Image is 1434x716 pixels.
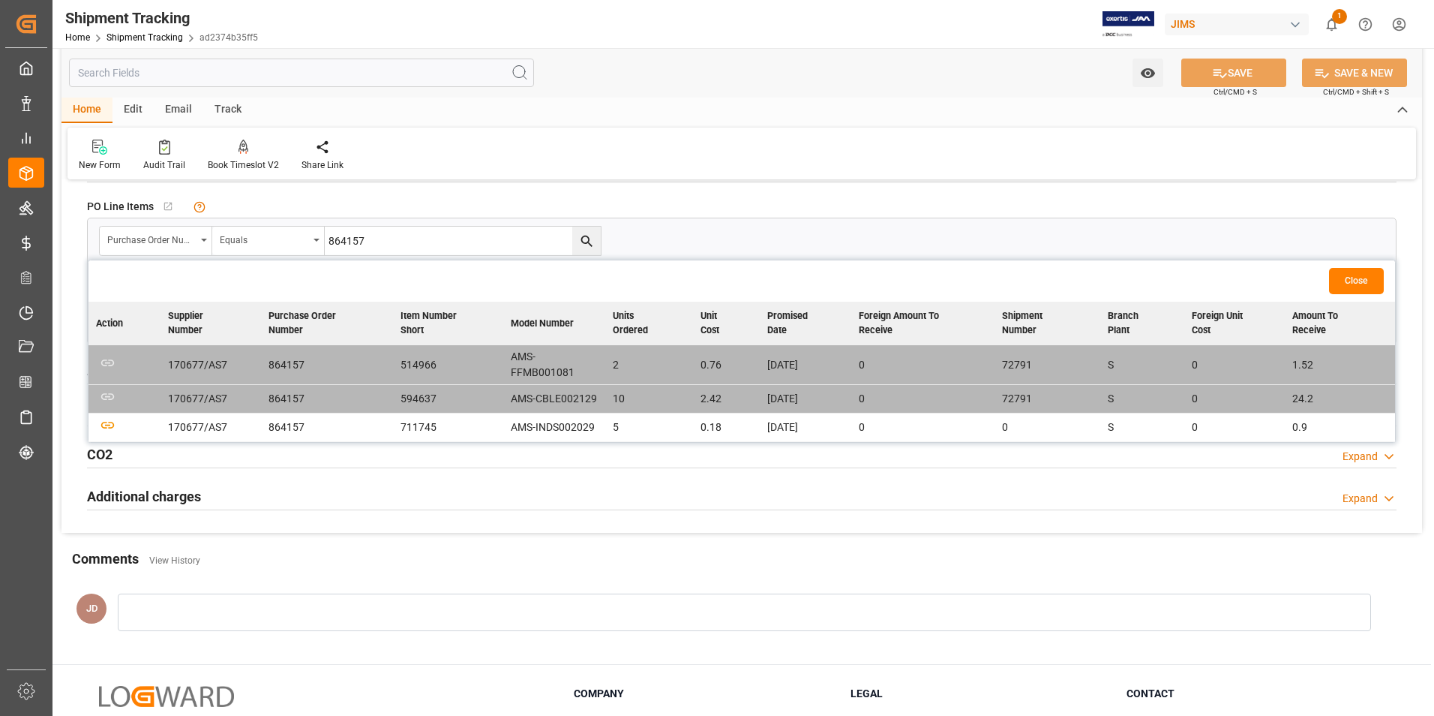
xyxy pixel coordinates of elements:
div: Email [154,98,203,123]
th: Amount to Receive [1285,302,1395,345]
div: Home [61,98,112,123]
h3: Legal [850,686,1108,702]
td: 514966 [393,345,503,385]
button: open menu [212,227,325,255]
td: 72791 [994,385,1100,414]
th: Model Number [503,302,606,345]
button: SAVE & NEW [1302,59,1407,87]
h2: Additional charges [87,486,201,507]
td: 0.18 [693,414,760,442]
button: show 1 new notifications [1315,8,1348,41]
img: Exertis%20JAM%20-%20Email%20Logo.jpg_1722504956.jpg [1102,11,1154,38]
th: Item Number Short [393,302,503,345]
td: 170677/AS7 [160,414,262,442]
th: Supplier Number [160,302,262,345]
td: 711745 [393,414,503,442]
div: Expand [1342,491,1378,507]
div: Expand [1342,449,1378,465]
th: Foreign Amount to Receive [851,302,994,345]
td: 2.42 [693,385,760,414]
td: 72791 [994,345,1100,385]
button: Close [1329,268,1384,294]
td: AMS-INDS002029 [503,414,606,442]
td: S [1100,385,1184,414]
th: Action [88,302,160,345]
input: Type to search [325,227,601,255]
button: open menu [1132,59,1163,87]
td: AMS-FFMB001081 [503,345,606,385]
th: Units Ordered [605,302,693,345]
th: Foreign Unit Cost [1184,302,1285,345]
td: 0.9 [1285,414,1395,442]
td: 864157 [261,345,393,385]
h2: Aggregations [87,360,169,381]
div: JIMS [1165,14,1309,35]
span: Ctrl/CMD + S [1213,86,1257,98]
a: Shipment Tracking [106,32,183,43]
span: 1 [1332,9,1347,24]
a: Home [65,32,90,43]
h2: Comments [72,549,139,569]
button: Help Center [1348,8,1382,41]
div: New Form [79,158,121,172]
td: 2 [605,345,693,385]
th: Purchase Order Number [261,302,393,345]
td: 170677/AS7 [160,345,262,385]
td: 0 [851,414,994,442]
td: [DATE] [760,385,851,414]
td: 1.52 [1285,345,1395,385]
td: [DATE] [760,414,851,442]
span: Ctrl/CMD + Shift + S [1323,86,1389,98]
td: 170677/AS7 [160,385,262,414]
h3: Contact [1126,686,1384,702]
td: 864157 [261,385,393,414]
button: JIMS [1165,10,1315,38]
button: SAVE [1181,59,1286,87]
div: Track [203,98,253,123]
td: 10 [605,385,693,414]
th: Unit Cost [693,302,760,345]
input: Search Fields [69,59,534,87]
td: 5 [605,414,693,442]
span: PO Line Items [87,199,154,215]
td: 0 [851,385,994,414]
img: Logward Logo [99,686,234,708]
th: Branch Plant [1100,302,1184,345]
th: Promised Date [760,302,851,345]
td: 0 [994,414,1100,442]
td: 0 [851,345,994,385]
button: search button [572,227,601,255]
td: 24.2 [1285,385,1395,414]
div: Equals [220,230,308,247]
td: 0 [1184,414,1285,442]
div: Purchase Order Number [107,230,196,247]
div: Share Link [301,158,343,172]
div: Shipment Tracking [65,7,258,29]
td: S [1100,345,1184,385]
th: Shipment Number [994,302,1100,345]
a: View History [149,555,200,566]
h2: CO2 [87,444,112,465]
td: [DATE] [760,345,851,385]
td: 0 [1184,385,1285,414]
td: S [1100,414,1184,442]
td: 594637 [393,385,503,414]
div: Edit [112,98,154,123]
button: open menu [100,227,212,255]
div: Book Timeslot V2 [208,158,279,172]
td: 0 [1184,345,1285,385]
td: 0.76 [693,345,760,385]
td: AMS-CBLE002129 [503,385,606,414]
h3: Company [574,686,832,702]
div: Audit Trail [143,158,185,172]
span: JD [86,603,97,614]
td: 864157 [261,414,393,442]
h2: Broker Report [87,402,172,423]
